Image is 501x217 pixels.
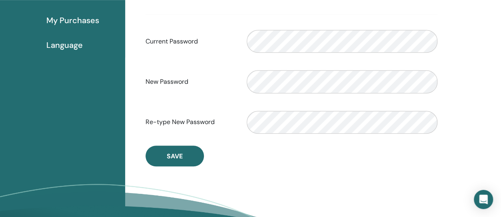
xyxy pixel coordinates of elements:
label: Current Password [140,34,241,49]
span: Save [167,152,183,160]
button: Save [146,146,204,166]
label: New Password [140,74,241,89]
label: Re-type New Password [140,114,241,130]
span: My Purchases [46,14,99,26]
span: Language [46,39,83,51]
div: Open Intercom Messenger [474,190,493,209]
